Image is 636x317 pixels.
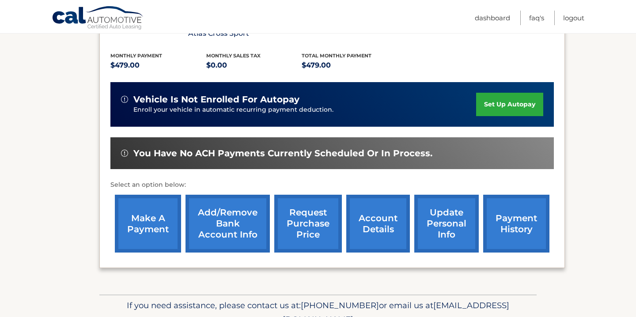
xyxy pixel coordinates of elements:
p: Select an option below: [110,180,554,190]
p: $0.00 [206,59,302,72]
span: You have no ACH payments currently scheduled or in process. [133,148,432,159]
span: Monthly Payment [110,53,162,59]
a: make a payment [115,195,181,253]
span: vehicle is not enrolled for autopay [133,94,299,105]
a: request purchase price [274,195,342,253]
span: [PHONE_NUMBER] [301,300,379,310]
a: set up autopay [476,93,543,116]
p: $479.00 [110,59,206,72]
a: Dashboard [475,11,510,25]
a: Add/Remove bank account info [185,195,270,253]
a: FAQ's [529,11,544,25]
span: Monthly sales Tax [206,53,261,59]
img: alert-white.svg [121,96,128,103]
a: Cal Automotive [52,6,144,31]
a: update personal info [414,195,479,253]
a: Logout [563,11,584,25]
span: Total Monthly Payment [302,53,371,59]
a: payment history [483,195,549,253]
p: Enroll your vehicle in automatic recurring payment deduction. [133,105,476,115]
a: account details [346,195,410,253]
p: $479.00 [302,59,397,72]
img: alert-white.svg [121,150,128,157]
